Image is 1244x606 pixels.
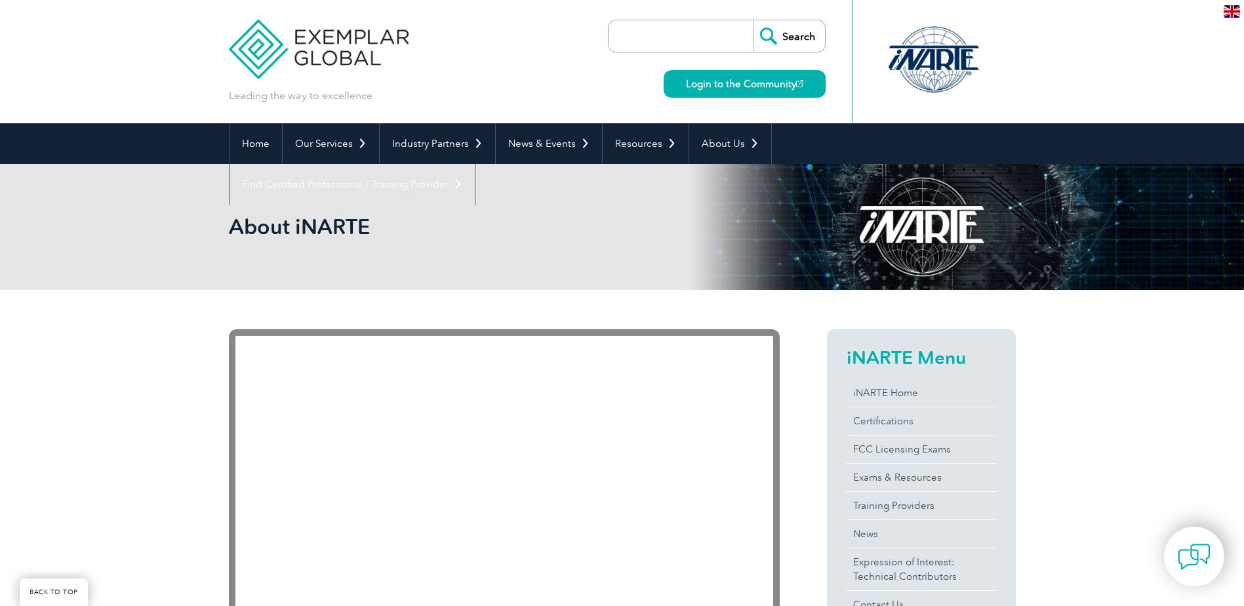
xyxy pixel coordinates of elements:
p: Leading the way to excellence [229,89,372,103]
a: FCC Licensing Exams [847,435,996,463]
a: Exams & Resources [847,464,996,491]
a: Home [230,123,282,164]
a: News & Events [496,123,602,164]
a: Expression of Interest:Technical Contributors [847,548,996,590]
a: iNARTE Home [847,379,996,407]
a: Login to the Community [664,70,826,98]
a: News [847,520,996,548]
input: Search [753,20,825,52]
a: Certifications [847,407,996,435]
a: About Us [689,123,771,164]
a: Resources [603,123,689,164]
img: open_square.png [796,80,803,87]
a: Find Certified Professional / Training Provider [230,164,475,205]
a: Industry Partners [380,123,495,164]
a: BACK TO TOP [20,578,88,606]
h2: About iNARTE [229,216,780,237]
h2: iNARTE Menu [847,347,996,368]
img: contact-chat.png [1178,540,1211,573]
a: Our Services [283,123,379,164]
img: en [1224,5,1240,18]
a: Training Providers [847,492,996,519]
